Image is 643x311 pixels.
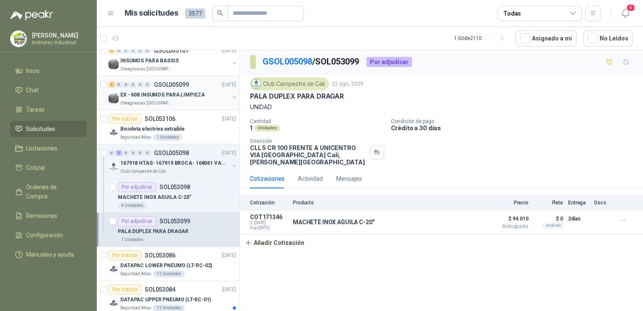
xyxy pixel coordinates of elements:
div: 1 - 50 de 2110 [454,32,509,45]
p: MACHETE INOX AGUILA C-20" [118,193,191,201]
a: Tareas [10,102,87,118]
span: Manuales y ayuda [26,250,74,259]
p: SOL053098 [159,184,190,190]
div: Todas [503,9,521,18]
img: Company Logo [109,93,119,103]
a: Chat [10,82,87,98]
span: 3577 [185,8,205,19]
a: Cotizar [10,160,87,176]
p: SOL053086 [145,252,175,258]
img: Company Logo [109,127,119,137]
span: Cotizar [26,163,45,172]
div: Incluido [543,222,563,229]
div: 0 [123,82,129,88]
button: 4 [618,6,633,21]
p: [DATE] [222,81,236,89]
div: Por cotizar [109,284,141,295]
p: DATAPAC UPPER PNEUMO (LT-RC-01) [120,296,211,304]
div: 1 Unidades [153,134,182,141]
a: Solicitudes [10,121,87,137]
span: C: [DATE] [250,220,288,225]
p: INSUMOS PARA BASSIS [120,57,179,65]
p: Seguridad Atlas [120,271,151,277]
p: PALA DUPLEX PARA DRAGAR [250,92,344,101]
img: Company Logo [109,161,119,172]
div: 0 [144,150,151,156]
div: 0 [116,48,122,54]
div: Mensajes [336,174,362,183]
p: COT171346 [250,214,288,220]
a: 3 0 0 0 0 0 GSOL005107[DATE] Company LogoINSUMOS PARA BASSISOleaginosas [GEOGRAPHIC_DATA][PERSON_... [109,46,238,72]
span: 4 [626,4,635,12]
div: 3 [109,48,115,54]
div: 0 [130,82,136,88]
p: Flete [534,200,563,206]
img: Company Logo [11,31,27,47]
div: Por adjudicar [118,216,156,226]
div: Por cotizar [109,114,141,124]
img: Company Logo [109,298,119,308]
p: Cantidad [250,118,384,124]
div: Club Campestre de Cali [250,78,329,90]
p: Crédito a 30 días [391,124,640,131]
p: [DATE] [222,252,236,260]
p: SOL053084 [145,287,175,292]
div: Por adjudicar [367,57,412,67]
span: Inicio [26,66,40,75]
a: Licitaciones [10,140,87,156]
p: Seguridad Atlas [120,134,151,141]
div: 0 [130,150,136,156]
img: Company Logo [252,79,261,88]
a: Órdenes de Compra [10,179,87,204]
p: Condición de pago [391,118,640,124]
p: DATAPAC LOWER PNEUMO (LT-RC-02) [120,262,212,270]
p: Docs [594,200,611,206]
p: Instrutec Industrial [32,40,85,45]
span: Anticipado [486,224,529,229]
p: GSOL005099 [154,82,189,88]
p: Precio [486,200,529,206]
p: [DATE] [222,286,236,294]
span: Chat [26,86,39,95]
p: [PERSON_NAME] [32,32,85,38]
a: Manuales y ayuda [10,247,87,263]
p: [DATE] [222,149,236,157]
p: UNIDAD [250,102,633,112]
img: Company Logo [109,264,119,274]
button: No Leídos [583,30,633,46]
p: Oleaginosas [GEOGRAPHIC_DATA][PERSON_NAME] [120,66,173,72]
span: Solicitudes [26,124,55,134]
p: CLL 5 CR 100 FRENTE A UNICENTRO VIA [GEOGRAPHIC_DATA] Cali , [PERSON_NAME][GEOGRAPHIC_DATA] [250,144,367,166]
div: Por cotizar [109,250,141,260]
div: 0 [137,82,143,88]
div: Por adjudicar [118,182,156,192]
p: Oleaginosas [GEOGRAPHIC_DATA][PERSON_NAME] [120,100,173,107]
button: Añadir Cotización [240,234,309,251]
p: SOL053106 [145,116,175,122]
p: 1 [250,124,252,131]
p: Club Campestre de Cali [120,168,166,175]
p: Dirección [250,138,367,144]
a: 0 2 0 0 0 0 GSOL005098[DATE] Company Logo167918 HTAS- 167919 BROCA- 168061 VALVULAClub Campestre ... [109,148,238,175]
p: GSOL005107 [154,48,189,54]
p: 2 días [568,214,589,224]
a: GSOL005098 [263,56,312,67]
div: 0 [123,150,129,156]
div: 4 Unidades [118,202,147,209]
p: $ 0 [534,214,563,224]
div: 1 Unidades [118,236,147,243]
p: SOL053099 [159,218,190,224]
div: 0 [144,82,151,88]
a: Por cotizarSOL053086[DATE] Company LogoDATAPAC LOWER PNEUMO (LT-RC-02)Seguridad Atlas11 Unidades [97,247,239,281]
p: [DATE] [222,47,236,55]
p: Bicicleta electriva extraible [120,125,185,133]
span: $ 94.010 [486,214,529,224]
p: GSOL005098 [154,150,189,156]
div: Cotizaciones [250,174,284,183]
div: 0 [137,150,143,156]
div: Actividad [298,174,323,183]
p: EX - 608 INSUMOS PARA LIMPIEZA [120,91,205,99]
span: Exp: [DATE] [250,225,288,231]
p: Cotización [250,200,288,206]
div: 0 [109,150,115,156]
